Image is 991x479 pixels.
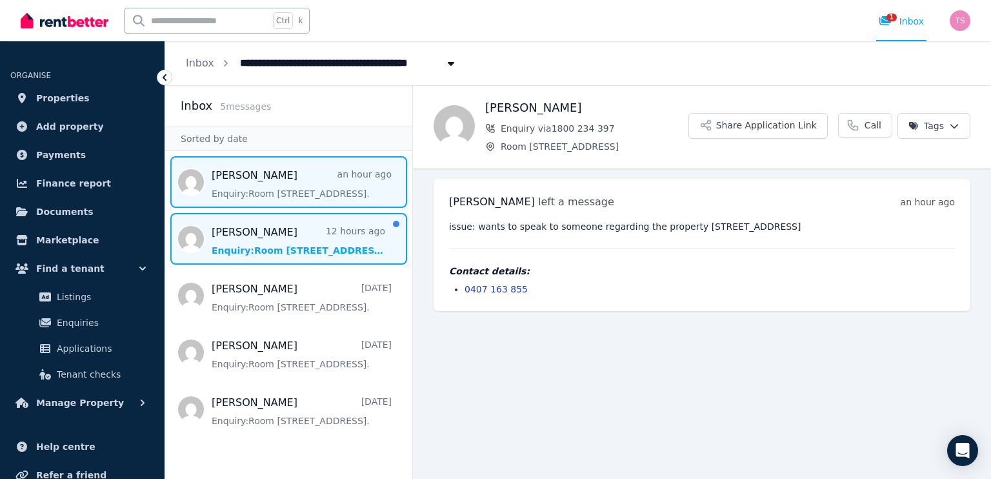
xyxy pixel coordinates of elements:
button: Find a tenant [10,256,154,281]
span: Listings [57,289,144,305]
span: left a message [538,196,614,208]
a: Help centre [10,434,154,460]
span: Call [865,119,881,132]
a: Applications [15,336,149,362]
a: [PERSON_NAME][DATE]Enquiry:Room [STREET_ADDRESS]. [212,395,392,427]
span: ORGANISE [10,71,51,80]
div: Open Intercom Messenger [947,435,978,466]
span: 1 [886,14,897,21]
span: Applications [57,341,144,356]
a: Inbox [186,57,214,69]
time: an hour ago [901,197,955,207]
span: Ctrl [273,12,293,29]
span: k [298,15,303,26]
span: Enquiries [57,315,144,331]
a: Finance report [10,170,154,196]
span: Documents [36,204,94,219]
div: Inbox [879,15,924,28]
a: [PERSON_NAME][DATE]Enquiry:Room [STREET_ADDRESS]. [212,338,392,371]
img: RentBetter [21,11,108,30]
a: Documents [10,199,154,225]
a: Tenant checks [15,362,149,387]
a: Call [838,113,892,138]
span: Tags [908,119,944,132]
h1: [PERSON_NAME] [485,99,688,117]
span: Help centre [36,439,95,454]
span: Finance report [36,176,111,191]
span: Enquiry via 1800 234 397 [501,122,688,135]
button: Tags [897,113,970,139]
img: Toni Stevens [950,10,970,31]
span: 5 message s [220,101,271,112]
span: Tenant checks [57,367,144,382]
span: [PERSON_NAME] [449,196,535,208]
span: Find a tenant [36,261,105,276]
pre: issue: wants to speak to someone regarding the property [STREET_ADDRESS] [449,220,955,233]
a: [PERSON_NAME]an hour agoEnquiry:Room [STREET_ADDRESS]. [212,168,392,200]
a: Add property [10,114,154,139]
div: Sorted by date [165,127,412,151]
a: 0407 163 855 [465,284,528,294]
button: Share Application Link [688,113,828,139]
span: Manage Property [36,395,124,411]
nav: Breadcrumb [165,41,478,85]
nav: Message list [165,151,412,440]
a: Properties [10,85,154,111]
a: [PERSON_NAME]12 hours agoEnquiry:Room [STREET_ADDRESS]. [212,225,385,257]
span: Marketplace [36,232,99,248]
a: Payments [10,142,154,168]
span: Properties [36,90,90,106]
button: Manage Property [10,390,154,416]
a: [PERSON_NAME][DATE]Enquiry:Room [STREET_ADDRESS]. [212,281,392,314]
a: Listings [15,284,149,310]
span: Room [STREET_ADDRESS] [501,140,688,153]
h4: Contact details: [449,265,955,278]
h2: Inbox [181,97,212,115]
span: Payments [36,147,86,163]
span: Add property [36,119,104,134]
a: Marketplace [10,227,154,253]
img: Eve Giorginis [434,105,475,147]
a: Enquiries [15,310,149,336]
